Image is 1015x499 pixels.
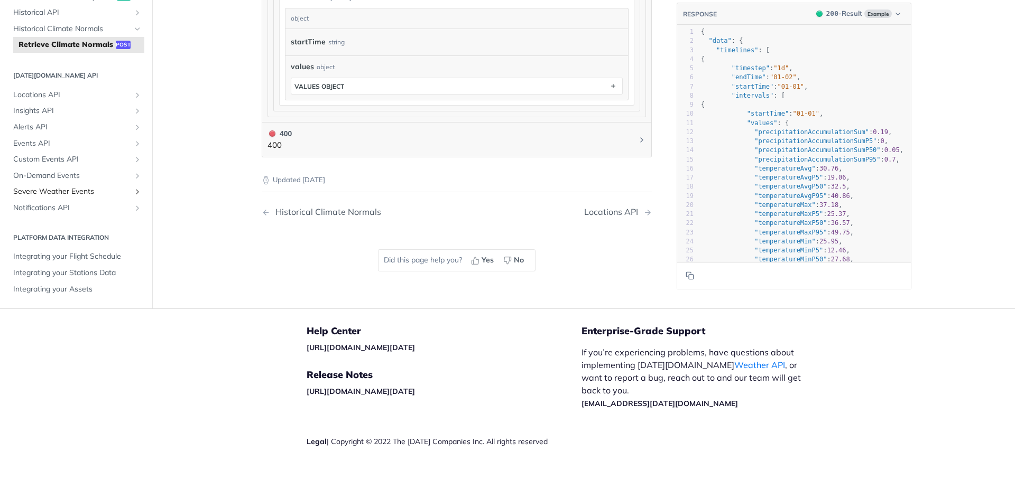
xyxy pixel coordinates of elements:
[8,167,144,183] a: On-Demand EventsShow subpages for On-Demand Events
[873,128,888,135] span: 0.19
[778,82,805,90] span: "01-01"
[582,325,829,337] h5: Enterprise-Grade Support
[291,34,326,50] label: startTime
[770,73,797,81] span: "01-02"
[677,246,694,255] div: 25
[819,237,838,244] span: 25.95
[701,201,842,208] span: : ,
[8,184,144,200] a: Severe Weather EventsShow subpages for Severe Weather Events
[133,8,142,17] button: Show subpages for Historical API
[8,281,144,297] a: Integrating your Assets
[13,7,131,18] span: Historical API
[291,61,314,72] span: values
[754,210,823,218] span: "temperatureMaxP5"
[831,219,850,227] span: 36.57
[13,154,131,165] span: Custom Events API
[701,164,842,172] span: : ,
[307,387,415,396] a: [URL][DOMAIN_NAME][DATE]
[732,82,773,90] span: "startTime"
[677,228,694,237] div: 23
[8,265,144,281] a: Integrating your Stations Data
[826,10,838,17] span: 200
[8,200,144,216] a: Notifications APIShow subpages for Notifications API
[701,55,705,62] span: {
[133,24,142,33] button: Hide subpages for Historical Climate Normals
[677,191,694,200] div: 19
[701,247,850,254] span: : ,
[8,152,144,167] a: Custom Events APIShow subpages for Custom Events API
[291,78,622,94] button: values object
[677,118,694,127] div: 11
[819,201,838,208] span: 37.18
[8,5,144,21] a: Historical APIShow subpages for Historical API
[747,119,778,126] span: "values"
[13,23,131,34] span: Historical Climate Normals
[13,106,131,116] span: Insights API
[285,8,625,29] div: object
[677,210,694,219] div: 21
[754,164,816,172] span: "temperatureAvg"
[677,36,694,45] div: 2
[262,196,652,228] nav: Pagination Controls
[13,138,131,148] span: Events API
[754,219,827,227] span: "temperatureMaxP50"
[701,219,854,227] span: : ,
[133,171,142,180] button: Show subpages for On-Demand Events
[732,64,770,72] span: "timestep"
[701,210,850,218] span: : ,
[754,256,827,263] span: "temperatureMinP50"
[827,210,846,218] span: 25.37
[307,437,327,446] a: Legal
[816,11,823,17] span: 200
[677,82,694,91] div: 7
[773,64,789,72] span: "1d"
[8,249,144,265] a: Integrating your Flight Schedule
[831,183,846,190] span: 32.5
[701,46,770,53] span: : [
[754,137,876,145] span: "precipitationAccumulationSumP5"
[754,128,869,135] span: "precipitationAccumulationSum"
[831,192,850,199] span: 40.86
[701,110,823,117] span: : ,
[864,10,892,18] span: Example
[13,186,131,197] span: Severe Weather Events
[677,91,694,100] div: 8
[826,8,862,19] div: - Result
[701,128,892,135] span: : ,
[677,164,694,173] div: 16
[754,183,827,190] span: "temperatureAvgP50"
[133,187,142,196] button: Show subpages for Severe Weather Events
[754,228,827,236] span: "temperatureMaxP95"
[701,237,842,244] span: : ,
[8,232,144,242] h2: Platform DATA integration
[677,100,694,109] div: 9
[677,182,694,191] div: 18
[133,204,142,212] button: Show subpages for Notifications API
[677,146,694,155] div: 14
[677,137,694,146] div: 13
[708,37,731,44] span: "data"
[8,87,144,102] a: Locations APIShow subpages for Locations API
[701,37,743,44] span: : {
[582,399,738,408] a: [EMAIL_ADDRESS][DATE][DOMAIN_NAME]
[133,123,142,131] button: Show subpages for Alerts API
[677,219,694,228] div: 22
[267,128,646,152] button: 400 400400
[677,45,694,54] div: 3
[267,139,292,152] p: 400
[682,268,697,284] button: Copy to clipboard
[831,228,850,236] span: 49.75
[13,122,131,133] span: Alerts API
[677,255,694,264] div: 26
[827,174,846,181] span: 19.06
[682,8,717,19] button: RESPONSE
[754,155,880,163] span: "precipitationAccumulationSumP95"
[133,139,142,147] button: Show subpages for Events API
[13,284,142,294] span: Integrating your Assets
[307,343,415,352] a: [URL][DOMAIN_NAME][DATE]
[13,203,131,213] span: Notifications API
[754,237,816,244] span: "temperatureMin"
[884,146,900,154] span: 0.05
[467,252,500,268] button: Yes
[133,90,142,99] button: Show subpages for Locations API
